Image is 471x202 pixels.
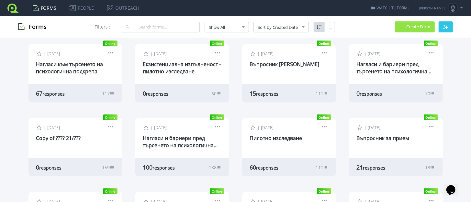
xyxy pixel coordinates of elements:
span: | [258,51,260,56]
div: 111 [316,164,328,171]
div: 117 [102,90,115,97]
a: Пилотно изследване [250,135,302,142]
span: [DATE] [48,51,60,56]
div: 138 [209,164,221,171]
span: | [258,125,260,130]
button: Create Form [395,21,435,32]
span: [DATE] [154,125,167,130]
div: 60 [212,90,221,97]
h3: Forms [18,23,47,30]
input: Search forms... [134,22,200,32]
span: Online [210,188,224,194]
a: Екзистенциална изпълненост - пилотно изследване [143,61,221,75]
span: Online [103,41,118,46]
div: 15 [250,89,298,97]
span: | [151,51,153,56]
span: responses [43,91,65,97]
span: Online [103,114,118,120]
span: | [44,125,46,130]
span: Create Form [406,25,430,29]
div: 13 [425,164,435,171]
div: 0 [36,163,84,171]
span: responses [153,165,175,171]
iframe: chat widget [444,176,465,196]
div: 70 [425,90,435,97]
a: Copy of ???? 21/??? [36,135,81,142]
span: responses [146,91,169,97]
span: [DATE] [368,51,381,56]
a: Въпросник [PERSON_NAME] [250,61,320,68]
span: Online [210,114,224,120]
span: | [364,125,367,130]
div: 111 [316,90,328,97]
span: [DATE] [368,125,381,130]
span: [DATE] [154,51,167,56]
span: | [364,51,367,56]
span: responses [363,165,386,171]
a: WATCH TUTORIAL [371,5,409,11]
span: responses [360,91,382,97]
a: Нагласи към търсенето на психологична подкрепа [36,61,103,75]
span: Filters : [95,24,110,30]
div: 0 [143,89,191,97]
div: 21 [357,163,405,171]
span: [DATE] [261,51,274,56]
span: [DATE] [48,125,60,130]
span: | [44,51,46,56]
span: Online [424,188,438,194]
div: 67 [36,89,84,97]
span: Online [424,41,438,46]
a: Въпросник за прием [357,135,409,142]
span: | [151,125,153,130]
span: Online [317,41,331,46]
span: Online [317,188,331,194]
span: [DATE] [261,125,274,130]
span: Online [317,114,331,120]
div: 60 [250,163,298,171]
button: AI Generate [439,21,453,32]
span: Online [424,114,438,120]
a: Нагласи и бариери пред търсенето на психологична помощ и подкрепа [143,135,218,156]
span: Online [103,188,118,194]
a: Нагласи и бариери пред търсенето на психологична подкрепа [357,61,432,82]
div: 159 [102,164,115,171]
span: responses [39,165,62,171]
span: responses [256,91,279,97]
div: 100 [143,163,191,171]
span: responses [256,165,279,171]
div: 0 [357,89,405,97]
span: Online [210,41,224,46]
